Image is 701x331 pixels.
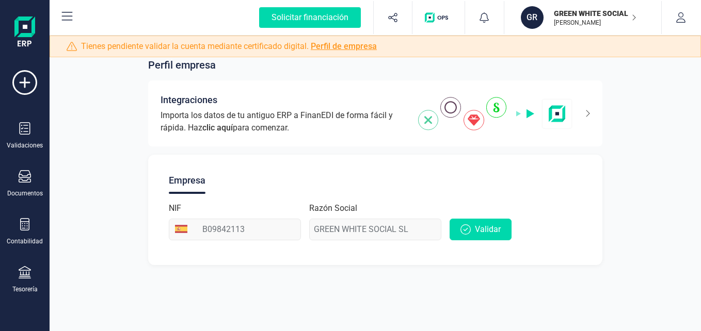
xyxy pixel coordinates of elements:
div: Tesorería [12,285,38,293]
button: Solicitar financiación [247,1,373,34]
p: [PERSON_NAME] [554,19,636,27]
img: integrations-img [418,97,572,130]
a: Perfil de empresa [311,41,377,51]
button: Logo de OPS [419,1,458,34]
label: NIF [169,202,181,214]
button: GRGREEN WHITE SOCIAL SL[PERSON_NAME] [517,1,649,34]
img: Logo de OPS [425,12,452,23]
div: Contabilidad [7,237,43,245]
img: Logo Finanedi [14,16,35,49]
button: Validar [450,219,512,240]
span: clic aquí [202,123,233,133]
span: Tienes pendiente validar la cuenta mediante certificado digital. [81,40,377,53]
span: Integraciones [161,93,217,107]
div: Documentos [7,189,43,197]
div: Solicitar financiación [259,7,361,28]
div: Empresa [169,167,205,194]
span: Perfil empresa [148,58,216,72]
div: GR [521,6,544,29]
p: GREEN WHITE SOCIAL SL [554,8,636,19]
span: Validar [475,223,501,236]
span: Importa los datos de tu antiguo ERP a FinanEDI de forma fácil y rápida. Haz para comenzar. [161,109,406,134]
label: Razón Social [309,202,357,214]
div: Validaciones [7,141,43,150]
